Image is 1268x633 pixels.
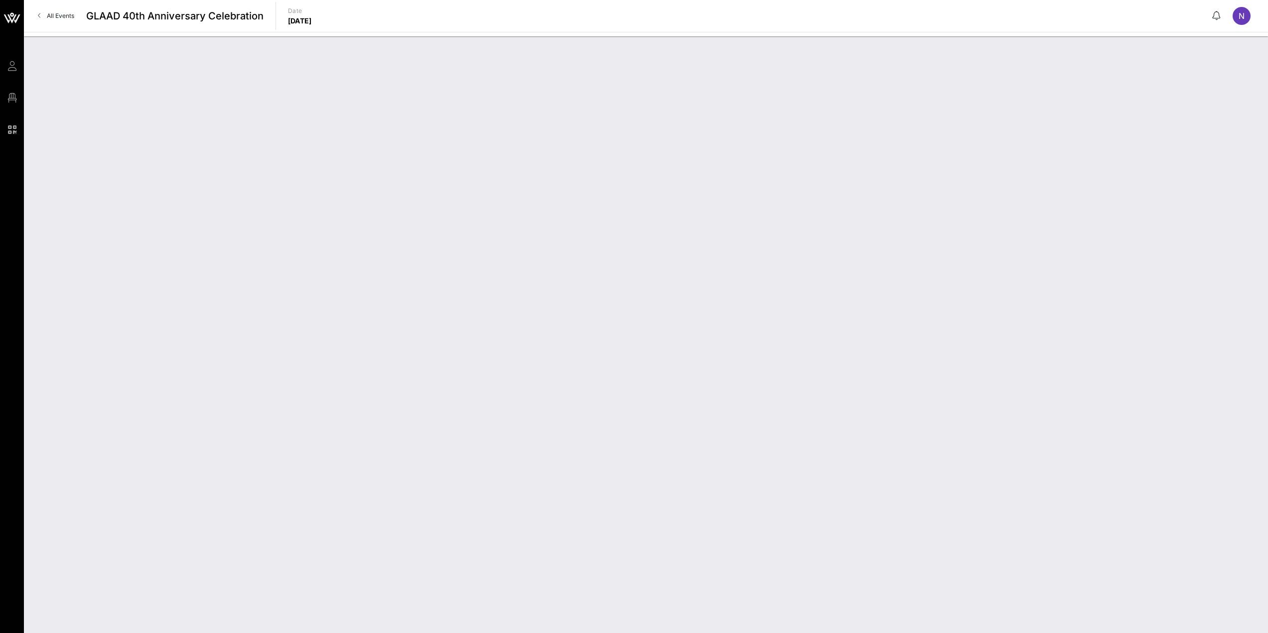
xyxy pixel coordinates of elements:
[288,16,312,26] p: [DATE]
[1239,11,1245,21] span: N
[1233,7,1251,25] div: N
[288,6,312,16] p: Date
[86,8,264,23] span: GLAAD 40th Anniversary Celebration
[32,8,80,24] a: All Events
[47,12,74,19] span: All Events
